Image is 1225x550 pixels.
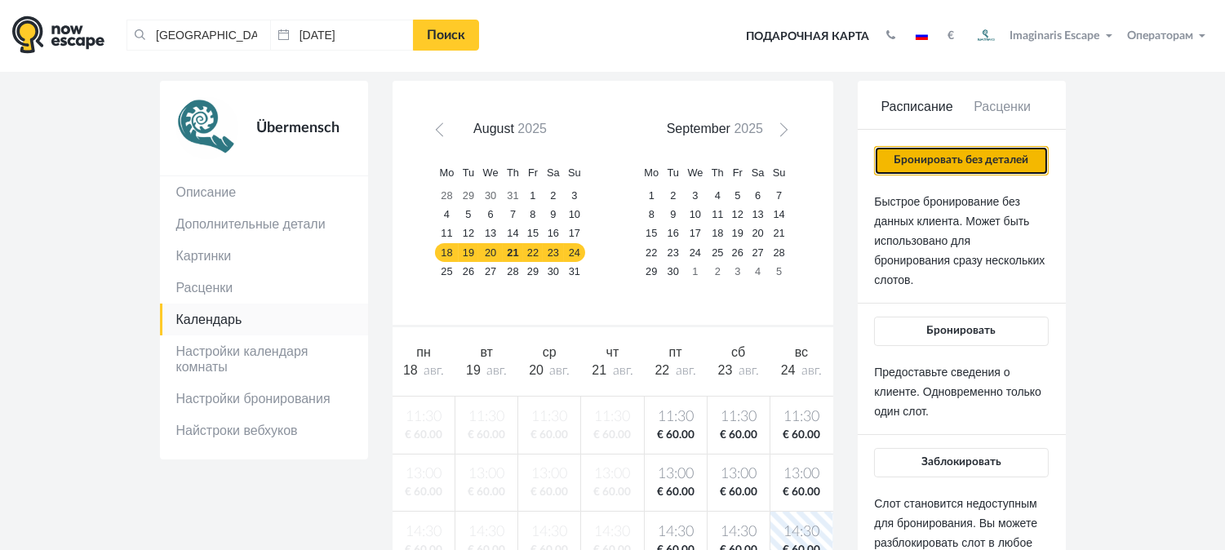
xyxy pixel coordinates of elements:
span: 13:00 [711,464,766,485]
a: Расценки [960,98,1045,130]
span: 11:30 [711,407,766,428]
a: 3 [728,262,748,281]
span: 2025 [517,122,547,135]
a: 14 [503,224,523,243]
span: € 60.00 [774,428,830,443]
span: Monday [440,166,455,179]
span: сб [731,345,745,359]
a: 30 [478,187,503,206]
span: 11:30 [648,407,703,428]
span: Next [774,126,787,140]
a: 13 [478,224,503,243]
span: € 60.00 [774,485,830,500]
span: Imaginaris Escape [1010,27,1100,42]
a: 10 [683,206,708,224]
a: 1 [640,187,663,206]
a: 16 [663,224,683,243]
span: 19 [466,363,481,377]
span: Wednesday [687,166,703,179]
a: 9 [663,206,683,224]
span: € 60.00 [648,485,703,500]
span: Monday [644,166,659,179]
span: Tuesday [668,166,679,179]
a: 24 [683,243,708,262]
span: Saturday [752,166,765,179]
span: € 60.00 [711,428,766,443]
a: 2 [543,187,564,206]
a: 5 [459,206,479,224]
button: € [939,28,962,44]
a: 2 [663,187,683,206]
span: 14:30 [711,522,766,543]
button: Бронировать без деталей [874,146,1048,175]
span: ср [543,345,557,359]
a: 15 [523,224,543,243]
a: 30 [663,262,683,281]
a: 9 [543,206,564,224]
a: 27 [478,262,503,281]
span: 14:30 [648,522,703,543]
a: 28 [769,243,790,262]
a: 8 [640,206,663,224]
a: Подарочная карта [740,19,875,55]
a: 23 [543,243,564,262]
a: 20 [478,243,503,262]
span: 20 [529,363,544,377]
strong: € [948,30,954,42]
a: 2 [708,262,728,281]
a: Описание [160,176,368,208]
a: 12 [459,224,479,243]
a: 13 [748,206,769,224]
span: авг. [801,364,822,377]
a: 6 [478,206,503,224]
span: авг. [486,364,507,377]
a: 30 [543,262,564,281]
a: 7 [769,187,790,206]
a: 19 [459,243,479,262]
span: 18 [403,363,418,377]
a: 25 [708,243,728,262]
span: авг. [424,364,444,377]
span: € 60.00 [648,428,703,443]
input: Город или название квеста [126,20,270,51]
button: Заблокировать [874,448,1048,477]
button: Операторам [1123,28,1213,44]
a: 17 [683,224,708,243]
span: вс [795,345,808,359]
a: 29 [523,262,543,281]
a: 28 [435,187,458,206]
span: вт [480,345,492,359]
span: авг. [739,364,759,377]
a: Расписание [874,98,960,130]
span: авг. [549,364,570,377]
span: Thursday [507,166,519,179]
span: авг. [613,364,633,377]
a: 11 [708,206,728,224]
a: Расценки [160,272,368,304]
a: 4 [435,206,458,224]
a: 6 [748,187,769,206]
span: 23 [718,363,733,377]
a: 4 [708,187,728,206]
p: Быстрое бронирование без данных клиента. Может быть использовано для бронирования сразу нескольки... [874,192,1048,290]
a: 14 [769,206,790,224]
span: 13:00 [648,464,703,485]
a: 1 [683,262,708,281]
a: 23 [663,243,683,262]
a: 15 [640,224,663,243]
span: Friday [733,166,743,179]
a: 8 [523,206,543,224]
a: 21 [769,224,790,243]
img: ru.jpg [916,32,928,40]
span: чт [606,345,619,359]
a: 29 [459,187,479,206]
p: Предоставьте сведения о клиенте. Одновременно только один слот. [874,362,1048,421]
a: 21 [503,243,523,262]
span: Sunday [773,166,786,179]
a: 29 [640,262,663,281]
a: Next [769,122,792,145]
div: Übermensch [238,97,352,159]
span: € 60.00 [711,485,766,500]
a: 5 [769,262,790,281]
span: 14:30 [774,522,830,543]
